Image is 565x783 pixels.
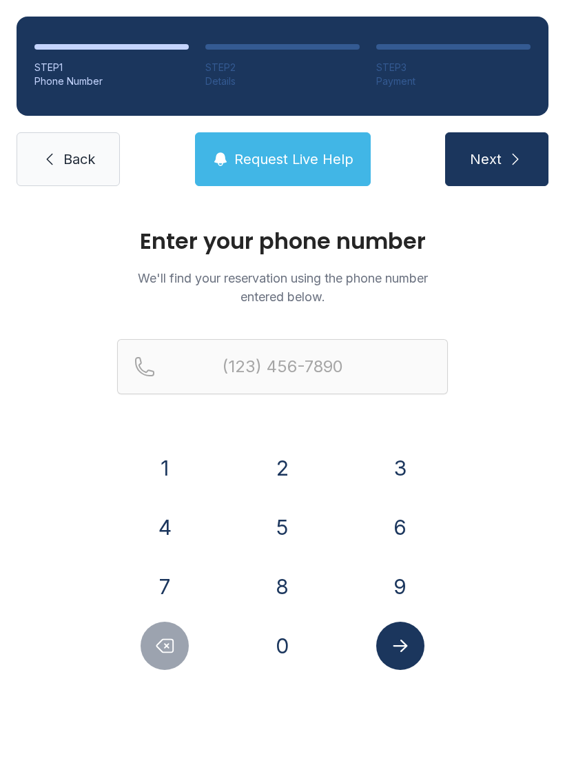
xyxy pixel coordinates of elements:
[376,622,424,670] button: Submit lookup form
[34,61,189,74] div: STEP 1
[376,61,531,74] div: STEP 3
[117,269,448,306] p: We'll find your reservation using the phone number entered below.
[205,74,360,88] div: Details
[258,562,307,611] button: 8
[117,339,448,394] input: Reservation phone number
[376,562,424,611] button: 9
[376,444,424,492] button: 3
[470,150,502,169] span: Next
[141,444,189,492] button: 1
[34,74,189,88] div: Phone Number
[376,74,531,88] div: Payment
[234,150,353,169] span: Request Live Help
[141,562,189,611] button: 7
[141,622,189,670] button: Delete number
[141,503,189,551] button: 4
[258,503,307,551] button: 5
[258,444,307,492] button: 2
[205,61,360,74] div: STEP 2
[63,150,95,169] span: Back
[258,622,307,670] button: 0
[376,503,424,551] button: 6
[117,230,448,252] h1: Enter your phone number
